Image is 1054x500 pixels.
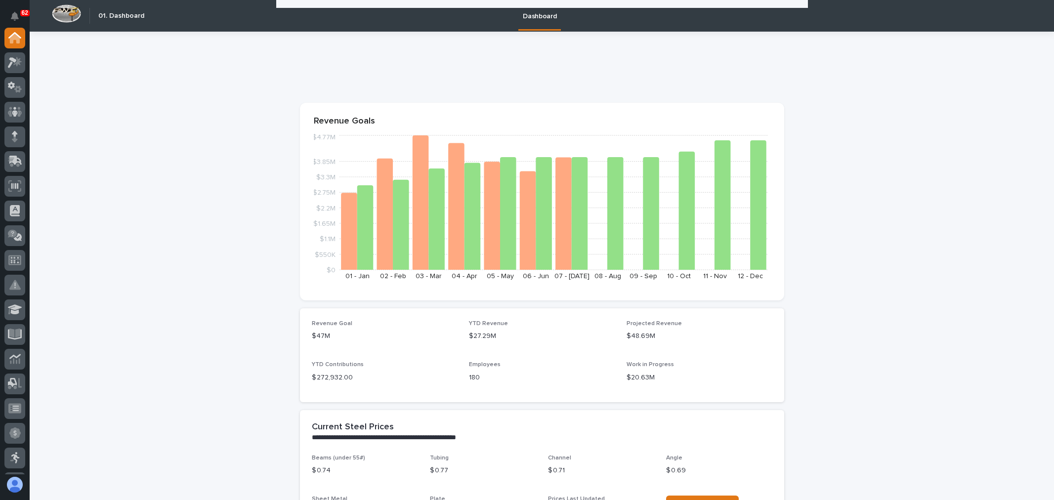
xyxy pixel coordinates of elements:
p: $ 272,932.00 [312,373,458,383]
text: 12 - Dec [738,273,763,280]
span: Tubing [430,455,449,461]
p: 180 [469,373,615,383]
p: 62 [22,9,28,16]
tspan: $2.75M [313,189,336,196]
text: 01 - Jan [345,273,369,280]
span: YTD Revenue [469,321,508,327]
span: Work in Progress [627,362,674,368]
text: 09 - Sep [629,273,657,280]
span: YTD Contributions [312,362,364,368]
tspan: $3.3M [316,174,336,181]
button: Notifications [4,6,25,27]
tspan: $1.1M [320,236,336,243]
h2: Current Steel Prices [312,422,394,433]
span: Revenue Goal [312,321,352,327]
p: $ 0.74 [312,465,418,476]
text: 10 - Oct [667,273,691,280]
text: 04 - Apr [452,273,477,280]
span: Angle [666,455,682,461]
tspan: $1.65M [313,220,336,227]
tspan: $550K [315,251,336,258]
button: users-avatar [4,474,25,495]
h2: 01. Dashboard [98,12,144,20]
text: 07 - [DATE] [554,273,589,280]
text: 11 - Nov [703,273,726,280]
tspan: $4.77M [312,134,336,141]
tspan: $3.85M [312,158,336,165]
div: Notifications62 [12,12,25,28]
text: 05 - May [487,273,514,280]
p: $ 0.69 [666,465,772,476]
span: Channel [548,455,571,461]
text: 08 - Aug [594,273,621,280]
p: $47M [312,331,458,341]
img: Workspace Logo [52,4,81,23]
p: Revenue Goals [314,116,770,127]
span: Employees [469,362,501,368]
p: $20.63M [627,373,772,383]
p: $ 0.71 [548,465,654,476]
text: 03 - Mar [416,273,442,280]
span: Beams (under 55#) [312,455,365,461]
tspan: $0 [327,267,336,274]
span: Projected Revenue [627,321,682,327]
p: $ 0.77 [430,465,536,476]
p: $27.29M [469,331,615,341]
p: $48.69M [627,331,772,341]
text: 06 - Jun [523,273,549,280]
text: 02 - Feb [380,273,406,280]
tspan: $2.2M [316,205,336,211]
